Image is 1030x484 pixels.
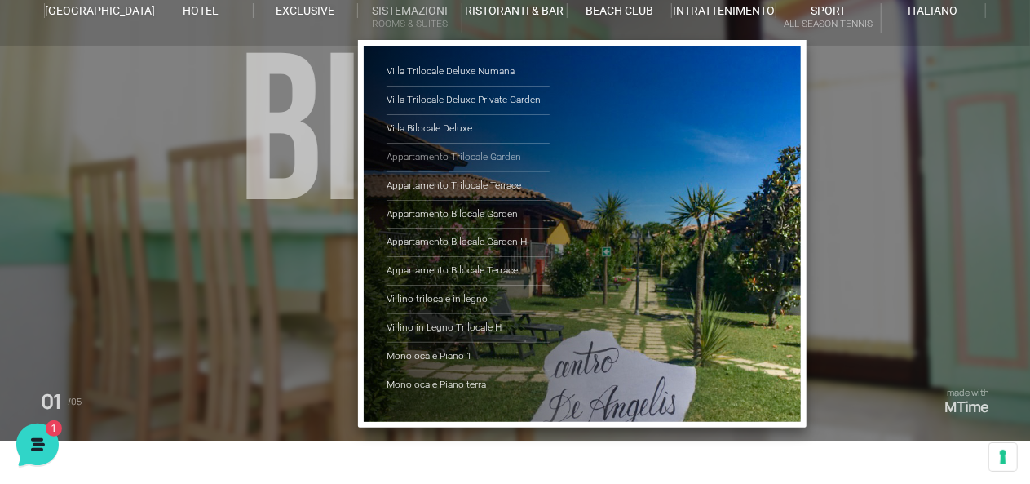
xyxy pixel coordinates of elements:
a: [DEMOGRAPHIC_DATA] tutto [145,131,300,144]
a: Exclusive [254,3,358,18]
small: Rooms & Suites [358,16,462,32]
a: Appartamento Bilocale Garden [387,201,550,229]
p: 3 h fa [275,157,300,171]
a: Hotel [148,3,253,18]
span: Trova una risposta [26,271,127,284]
a: Monolocale Piano terra [387,371,550,399]
button: 1Messaggi [113,334,214,371]
a: Appartamento Trilocale Terrace [387,172,550,201]
a: Villa Bilocale Deluxe [387,115,550,144]
a: Appartamento Bilocale Terrace [387,257,550,286]
a: [GEOGRAPHIC_DATA] [44,3,148,18]
a: [PERSON_NAME]Ciao! Benvenuto al [GEOGRAPHIC_DATA]! Come posso aiutarti!3 h fa1 [20,150,307,199]
button: Home [13,334,113,371]
a: Beach Club [568,3,672,18]
span: 1 [163,332,175,344]
p: Aiuto [251,357,275,371]
a: Villino in Legno Trilocale H [387,314,550,343]
a: Villa Trilocale Deluxe Private Garden [387,87,550,115]
span: Italiano [908,4,958,17]
a: Villino trilocale in legno [387,286,550,314]
a: SportAll Season Tennis [776,3,881,33]
a: Villa Trilocale Deluxe Numana [387,58,550,87]
p: Messaggi [141,357,185,371]
a: Intrattenimento [672,3,776,18]
p: Ciao! Benvenuto al [GEOGRAPHIC_DATA]! Come posso aiutarti! [69,176,265,193]
small: All Season Tennis [776,16,880,32]
input: Cerca un articolo... [37,306,267,322]
span: 1 [284,176,300,193]
a: Apri Centro Assistenza [174,271,300,284]
span: [PERSON_NAME] [69,157,265,173]
img: light [26,158,59,191]
h2: Ciao da De Angelis Resort 👋 [13,13,274,65]
a: Ristoranti & Bar [462,3,567,18]
span: Le tue conversazioni [26,131,139,144]
a: Appartamento Trilocale Garden [387,144,550,172]
span: Inizia una conversazione [106,215,241,229]
iframe: Customerly Messenger Launcher [13,420,62,469]
button: Aiuto [213,334,313,371]
button: Le tue preferenze relative al consenso per le tecnologie di tracciamento [989,443,1017,471]
a: SistemazioniRooms & Suites [358,3,462,33]
a: Italiano [882,3,986,18]
p: Home [49,357,77,371]
p: La nostra missione è rendere la tua esperienza straordinaria! [13,72,274,104]
a: Appartamento Bilocale Garden H [387,229,550,257]
button: Inizia una conversazione [26,206,300,238]
a: Monolocale Piano 1 [387,343,550,371]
